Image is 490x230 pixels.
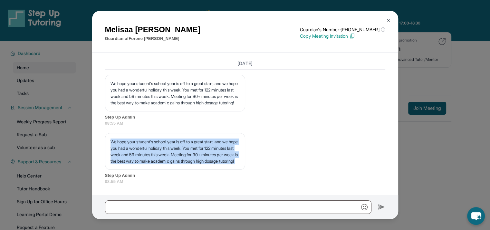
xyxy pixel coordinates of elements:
h3: [DATE] [105,60,385,67]
p: Guardian of Forene [PERSON_NAME] [105,35,200,42]
span: ⓘ [380,26,385,33]
img: Send icon [378,203,385,211]
p: Guardian's Number: [PHONE_NUMBER] [300,26,385,33]
p: Copy Meeting Invitation [300,33,385,39]
span: 08:55 AM [105,178,385,185]
span: Step Up Admin [105,172,385,179]
img: Close Icon [386,18,391,23]
p: We hope your student's school year is off to a great start, and we hope you had a wonderful holid... [110,139,240,164]
img: Copy Icon [349,33,355,39]
span: 08:55 AM [105,120,385,127]
img: Emoji [361,204,368,210]
button: chat-button [467,207,485,225]
span: Step Up Admin [105,114,385,120]
h1: Melisaa [PERSON_NAME] [105,24,200,35]
p: We hope your student's school year is off to a great start, and we hope you had a wonderful holid... [110,80,240,106]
